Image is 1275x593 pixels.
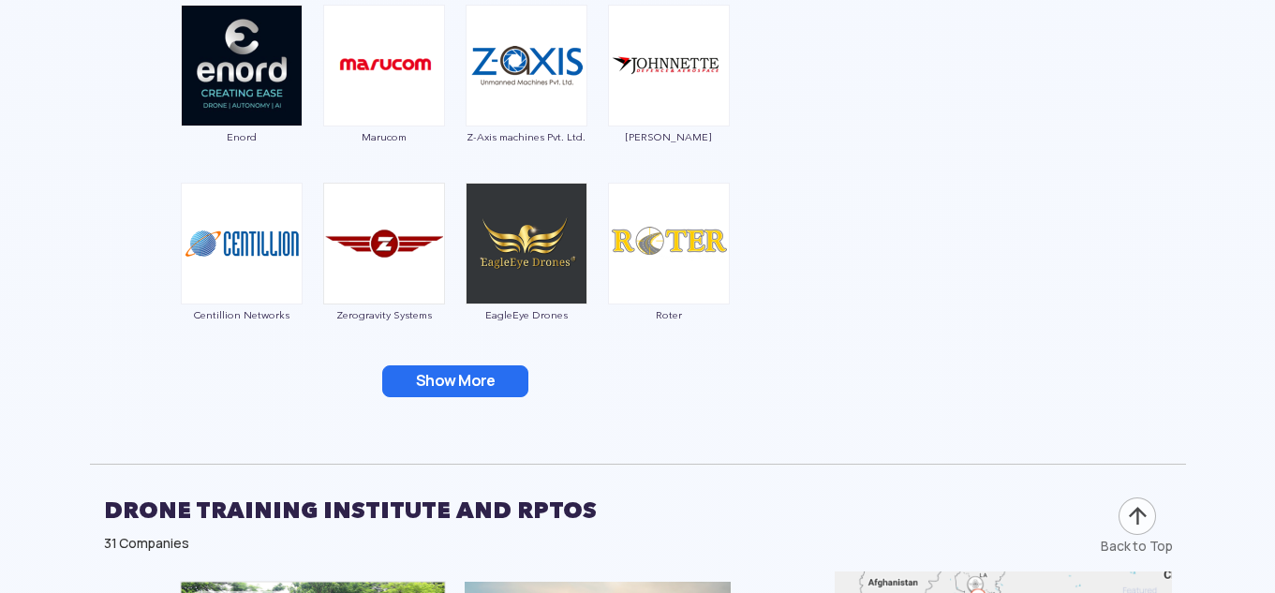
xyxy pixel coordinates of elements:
[465,56,588,142] a: Z-Axis machines Pvt. Ltd.
[180,309,304,320] span: Centillion Networks
[322,131,446,142] span: Marucom
[181,5,303,126] img: ic_enord.png
[607,309,731,320] span: Roter
[465,234,588,320] a: EagleEye Drones
[465,309,588,320] span: EagleEye Drones
[466,183,587,304] img: ic_eagleeye.png
[607,131,731,142] span: [PERSON_NAME]
[466,5,587,126] img: ic_zaxis.png
[382,365,528,397] button: Show More
[323,5,445,126] img: img_marucom.png
[181,183,303,304] img: ic_centillion.png
[180,56,304,142] a: Enord
[607,56,731,142] a: [PERSON_NAME]
[180,234,304,320] a: Centillion Networks
[322,56,446,142] a: Marucom
[180,131,304,142] span: Enord
[104,534,1172,553] div: 31 Companies
[322,309,446,320] span: Zerogravity Systems
[608,5,730,126] img: ic_johnnette.png
[1101,537,1173,556] div: Back to Top
[608,183,730,304] img: ic_apiroter.png
[1117,496,1158,537] img: ic_arrow-up.png
[104,487,1172,534] h2: DRONE TRAINING INSTITUTE AND RPTOS
[465,131,588,142] span: Z-Axis machines Pvt. Ltd.
[323,183,445,304] img: ic_zerogravity.png
[322,234,446,320] a: Zerogravity Systems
